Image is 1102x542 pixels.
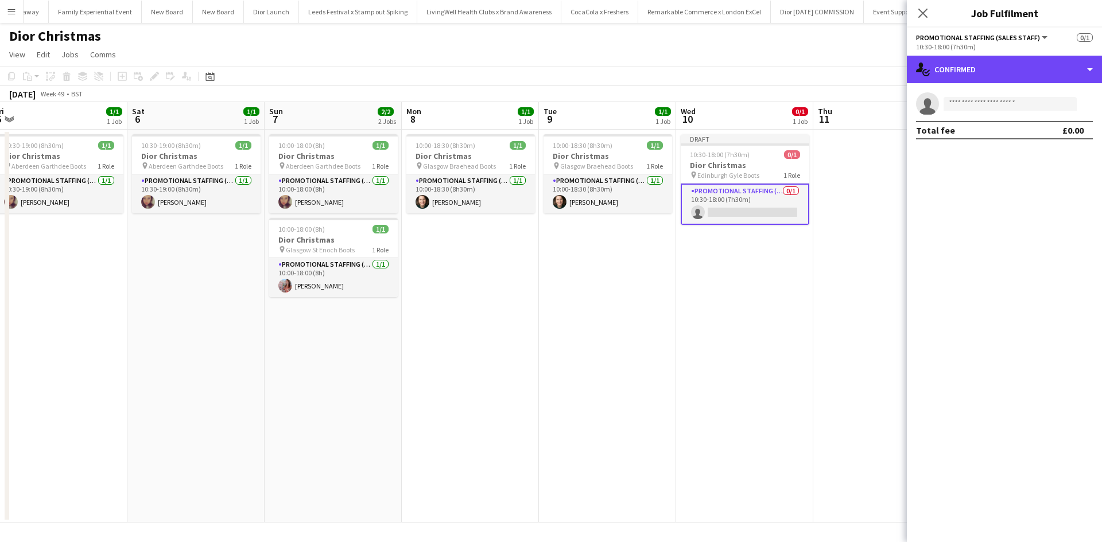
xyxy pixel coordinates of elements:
[655,107,671,116] span: 1/1
[269,235,398,245] h3: Dior Christmas
[792,107,808,116] span: 0/1
[269,134,398,213] app-job-card: 10:00-18:00 (8h)1/1Dior Christmas Aberdeen Garthdee Boots1 RolePromotional Staffing (Sales Staff)...
[771,1,864,23] button: Dior [DATE] COMMISSION
[553,141,612,150] span: 10:00-18:30 (8h30m)
[57,47,83,62] a: Jobs
[518,117,533,126] div: 1 Job
[916,42,1093,51] div: 10:30-18:00 (7h30m)
[269,106,283,116] span: Sun
[907,56,1102,83] div: Confirmed
[372,245,389,254] span: 1 Role
[132,106,145,116] span: Sat
[405,112,421,126] span: 8
[235,162,251,170] span: 1 Role
[542,112,557,126] span: 9
[141,141,201,150] span: 10:30-19:00 (8h30m)
[9,49,25,60] span: View
[784,150,800,159] span: 0/1
[9,28,101,45] h1: Dior Christmas
[783,171,800,180] span: 1 Role
[679,112,696,126] span: 10
[916,124,955,136] div: Total fee
[816,112,832,126] span: 11
[286,245,355,254] span: Glasgow St Enoch Boots
[406,134,535,213] app-job-card: 10:00-18:30 (8h30m)1/1Dior Christmas Glasgow Braehead Boots1 RolePromotional Staffing (Sales Staf...
[681,160,809,170] h3: Dior Christmas
[98,162,114,170] span: 1 Role
[5,47,30,62] a: View
[130,112,145,126] span: 6
[278,141,325,150] span: 10:00-18:00 (8h)
[49,1,142,23] button: Family Experiential Event
[142,1,193,23] button: New Board
[697,171,759,180] span: Edinburgh Gyle Boots
[244,1,299,23] button: Dior Launch
[243,107,259,116] span: 1/1
[544,106,557,116] span: Tue
[269,218,398,297] app-job-card: 10:00-18:00 (8h)1/1Dior Christmas Glasgow St Enoch Boots1 RolePromotional Staffing (Sales Staff)1...
[509,162,526,170] span: 1 Role
[90,49,116,60] span: Comms
[406,106,421,116] span: Mon
[106,107,122,116] span: 1/1
[406,151,535,161] h3: Dior Christmas
[32,47,55,62] a: Edit
[510,141,526,150] span: 1/1
[372,162,389,170] span: 1 Role
[37,49,50,60] span: Edit
[818,106,832,116] span: Thu
[269,174,398,213] app-card-role: Promotional Staffing (Sales Staff)1/110:00-18:00 (8h)[PERSON_NAME]
[9,88,36,100] div: [DATE]
[655,117,670,126] div: 1 Job
[132,151,261,161] h3: Dior Christmas
[61,49,79,60] span: Jobs
[681,134,809,225] app-job-card: Draft10:30-18:00 (7h30m)0/1Dior Christmas Edinburgh Gyle Boots1 RolePromotional Staffing (Sales S...
[98,141,114,150] span: 1/1
[544,151,672,161] h3: Dior Christmas
[423,162,496,170] span: Glasgow Braehead Boots
[149,162,223,170] span: Aberdeen Garthdee Boots
[11,162,86,170] span: Aberdeen Garthdee Boots
[417,1,561,23] button: LivingWell Health Clubs x Brand Awareness
[38,89,67,98] span: Week 49
[406,174,535,213] app-card-role: Promotional Staffing (Sales Staff)1/110:00-18:30 (8h30m)[PERSON_NAME]
[916,33,1049,42] button: Promotional Staffing (Sales Staff)
[864,1,923,23] button: Event Support
[132,134,261,213] app-job-card: 10:30-19:00 (8h30m)1/1Dior Christmas Aberdeen Garthdee Boots1 RolePromotional Staffing (Sales Sta...
[71,89,83,98] div: BST
[561,1,638,23] button: CocaCola x Freshers
[107,117,122,126] div: 1 Job
[269,258,398,297] app-card-role: Promotional Staffing (Sales Staff)1/110:00-18:00 (8h)[PERSON_NAME]
[132,174,261,213] app-card-role: Promotional Staffing (Sales Staff)1/110:30-19:00 (8h30m)[PERSON_NAME]
[544,134,672,213] app-job-card: 10:00-18:30 (8h30m)1/1Dior Christmas Glasgow Braehead Boots1 RolePromotional Staffing (Sales Staf...
[1062,124,1084,136] div: £0.00
[244,117,259,126] div: 1 Job
[638,1,771,23] button: Remarkable Commerce x London ExCel
[193,1,244,23] button: New Board
[681,134,809,143] div: Draft
[86,47,121,62] a: Comms
[378,117,396,126] div: 2 Jobs
[378,107,394,116] span: 2/2
[793,117,808,126] div: 1 Job
[4,141,64,150] span: 10:30-19:00 (8h30m)
[916,33,1040,42] span: Promotional Staffing (Sales Staff)
[286,162,360,170] span: Aberdeen Garthdee Boots
[267,112,283,126] span: 7
[646,162,663,170] span: 1 Role
[560,162,633,170] span: Glasgow Braehead Boots
[544,174,672,213] app-card-role: Promotional Staffing (Sales Staff)1/110:00-18:30 (8h30m)[PERSON_NAME]
[372,141,389,150] span: 1/1
[235,141,251,150] span: 1/1
[1077,33,1093,42] span: 0/1
[681,184,809,225] app-card-role: Promotional Staffing (Sales Staff)0/110:30-18:00 (7h30m)
[299,1,417,23] button: Leeds Festival x Stamp out Spiking
[907,6,1102,21] h3: Job Fulfilment
[647,141,663,150] span: 1/1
